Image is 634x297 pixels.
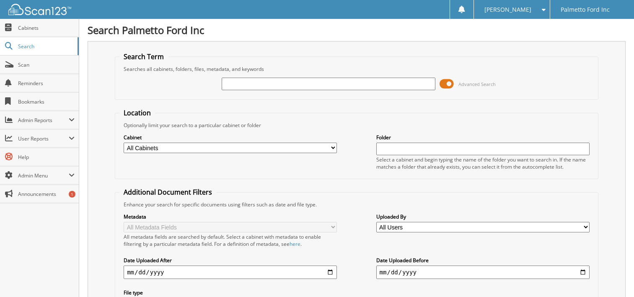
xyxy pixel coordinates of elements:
span: [PERSON_NAME] [484,7,531,12]
span: Bookmarks [18,98,75,105]
img: scan123-logo-white.svg [8,4,71,15]
span: Help [18,154,75,161]
label: Date Uploaded Before [376,257,590,264]
div: All metadata fields are searched by default. Select a cabinet with metadata to enable filtering b... [124,233,337,247]
label: Folder [376,134,590,141]
label: Cabinet [124,134,337,141]
label: Metadata [124,213,337,220]
span: Announcements [18,190,75,198]
span: Reminders [18,80,75,87]
span: Admin Menu [18,172,69,179]
h1: Search Palmetto Ford Inc [88,23,626,37]
label: Uploaded By [376,213,590,220]
legend: Search Term [119,52,168,61]
div: Enhance your search for specific documents using filters such as date and file type. [119,201,594,208]
div: Optionally limit your search to a particular cabinet or folder [119,122,594,129]
span: Advanced Search [458,81,496,87]
span: Cabinets [18,24,75,31]
input: end [376,266,590,279]
div: 1 [69,191,75,198]
label: File type [124,289,337,296]
legend: Location [119,108,155,117]
div: Searches all cabinets, folders, files, metadata, and keywords [119,65,594,73]
span: Scan [18,61,75,68]
span: Admin Reports [18,117,69,124]
legend: Additional Document Filters [119,188,216,197]
span: User Reports [18,135,69,142]
span: Search [18,43,73,50]
input: start [124,266,337,279]
label: Date Uploaded After [124,257,337,264]
div: Select a cabinet and begin typing the name of the folder you want to search in. If the name match... [376,156,590,170]
a: here [290,240,300,247]
span: Palmetto Ford Inc [561,7,610,12]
